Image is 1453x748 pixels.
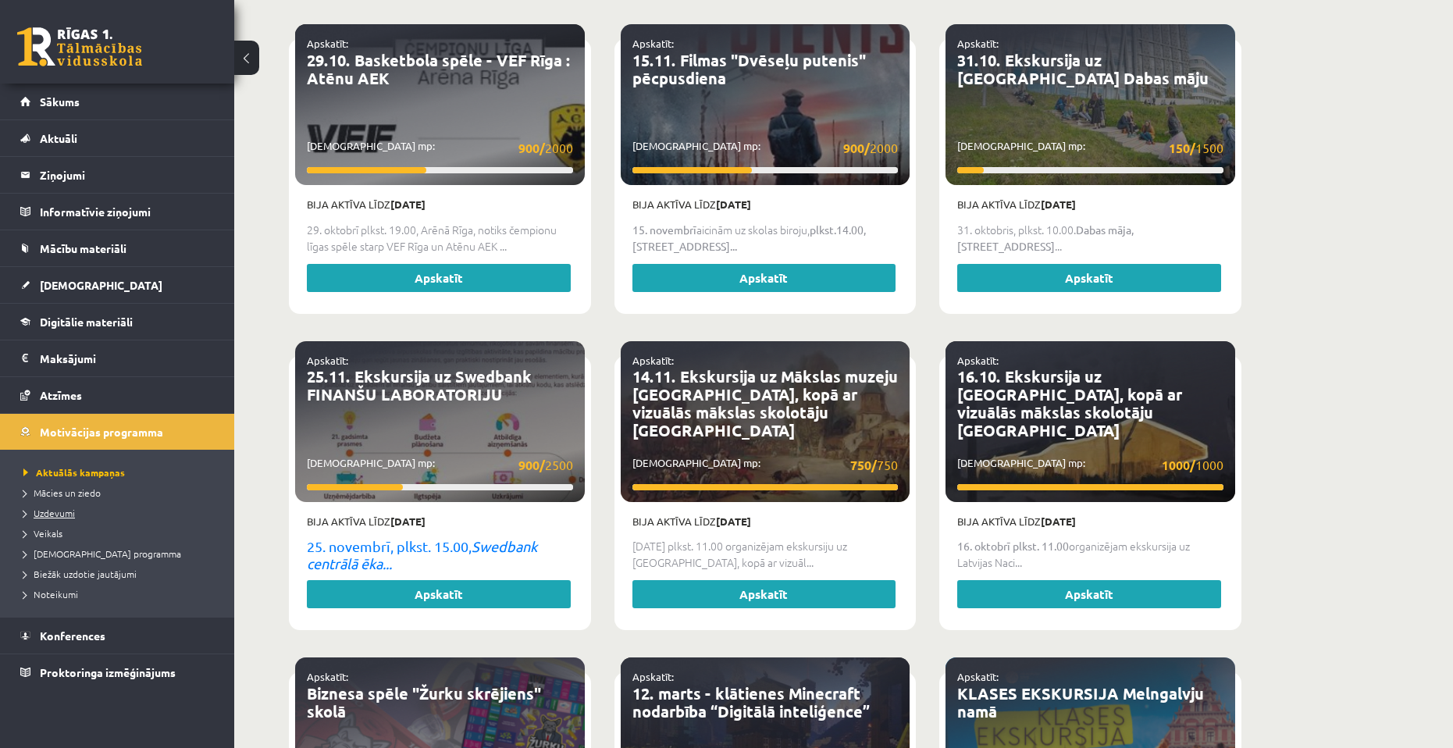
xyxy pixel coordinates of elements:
[20,377,215,413] a: Atzīmes
[307,138,573,158] p: [DEMOGRAPHIC_DATA] mp:
[632,223,696,237] strong: 15. novembrī
[632,538,899,571] p: [DATE] plkst. 11.00 organizējam ekskursiju uz [GEOGRAPHIC_DATA], kopā ar vizuāl...
[20,340,215,376] a: Maksājumi
[518,457,545,473] strong: 900/
[23,567,219,581] a: Biežāk uzdotie jautājumi
[307,538,537,572] em: Swedbank centrālā ēka...
[632,514,899,529] p: Bija aktīva līdz
[307,580,571,608] a: Apskatīt
[307,455,573,475] p: [DEMOGRAPHIC_DATA] mp:
[957,354,999,367] a: Apskatīt:
[843,138,898,158] span: 2000
[843,140,870,156] strong: 900/
[1162,457,1195,473] strong: 1000/
[957,580,1221,608] a: Apskatīt
[957,50,1209,88] a: 31.10. Ekskursija uz [GEOGRAPHIC_DATA] Dabas māju
[307,366,532,404] a: 25.11. Ekskursija uz Swedbank FINANŠU LABORATORIJU
[1169,138,1223,158] span: 1500
[307,354,348,367] a: Apskatīt:
[23,486,101,499] span: Mācies un ziedo
[20,414,215,450] a: Motivācijas programma
[23,507,75,519] span: Uzdevumi
[390,198,426,211] strong: [DATE]
[957,538,1223,571] p: organizējam ekskursija uz Latvijas Naci...
[957,264,1221,292] a: Apskatīt
[307,538,472,554] span: 25. novembrī, plkst. 15.00,
[518,140,545,156] strong: 900/
[40,241,126,255] span: Mācību materiāli
[40,315,133,329] span: Digitālie materiāli
[23,587,219,601] a: Noteikumi
[1169,140,1195,156] strong: 150/
[957,455,1223,475] p: [DEMOGRAPHIC_DATA] mp:
[632,580,896,608] a: Apskatīt
[20,157,215,193] a: Ziņojumi
[632,366,898,440] a: 14.11. Ekskursija uz Mākslas muzeju [GEOGRAPHIC_DATA], kopā ar vizuālās mākslas skolotāju [GEOGRA...
[40,94,80,109] span: Sākums
[40,388,82,402] span: Atzīmes
[1162,455,1223,475] span: 1000
[632,455,899,475] p: [DEMOGRAPHIC_DATA] mp:
[20,304,215,340] a: Digitālie materiāli
[20,654,215,690] a: Proktoringa izmēģinājums
[957,539,1069,553] strong: 16. oktobrī plkst. 11.00
[1041,198,1076,211] strong: [DATE]
[40,278,162,292] span: [DEMOGRAPHIC_DATA]
[307,37,348,50] a: Apskatīt:
[957,138,1223,158] p: [DEMOGRAPHIC_DATA] mp:
[20,267,215,303] a: [DEMOGRAPHIC_DATA]
[632,50,866,88] a: 15.11. Filmas "Dvēseļu putenis" pēcpusdiena
[957,366,1182,440] a: 16.10. Ekskursija uz [GEOGRAPHIC_DATA], kopā ar vizuālās mākslas skolotāju [GEOGRAPHIC_DATA]
[307,683,541,721] a: Biznesa spēle "Žurku skrējiens" skolā
[40,340,215,376] legend: Maksājumi
[957,514,1223,529] p: Bija aktīva līdz
[40,425,163,439] span: Motivācijas programma
[307,264,571,292] a: Apskatīt
[40,665,176,679] span: Proktoringa izmēģinājums
[40,629,105,643] span: Konferences
[632,354,674,367] a: Apskatīt:
[40,157,215,193] legend: Ziņojumi
[23,466,125,479] span: Aktuālās kampaņas
[518,138,573,158] span: 2000
[307,670,348,683] a: Apskatīt:
[307,50,571,88] a: 29.10. Basketbola spēle - VEF Rīga : Atēnu AEK
[850,455,898,475] span: 750
[20,618,215,654] a: Konferences
[40,131,77,145] span: Aktuāli
[390,515,426,528] strong: [DATE]
[23,588,78,600] span: Noteikumi
[957,197,1223,212] p: Bija aktīva līdz
[23,506,219,520] a: Uzdevumi
[632,683,870,721] a: 12. marts - klātienes Minecraft nodarbība “Digitālā inteliģence”
[20,120,215,156] a: Aktuāli
[850,457,877,473] strong: 750/
[23,547,181,560] span: [DEMOGRAPHIC_DATA] programma
[632,138,899,158] p: [DEMOGRAPHIC_DATA] mp:
[23,527,62,540] span: Veikals
[957,683,1204,721] a: KLASES EKSKURSIJA Melngalvju namā
[632,670,674,683] a: Apskatīt:
[518,455,573,475] span: 2500
[23,547,219,561] a: [DEMOGRAPHIC_DATA] programma
[632,222,899,255] p: aicinām uz skolas biroju,
[632,37,674,50] a: Apskatīt:
[23,526,219,540] a: Veikals
[716,198,751,211] strong: [DATE]
[17,27,142,66] a: Rīgas 1. Tālmācības vidusskola
[20,194,215,230] a: Informatīvie ziņojumi
[632,264,896,292] a: Apskatīt
[1041,515,1076,528] strong: [DATE]
[307,222,573,255] p: 29. oktobrī plkst. 19.00, Arēnā Rīga, notiks čempionu līgas spēle starp VEF Rīga un Atēnu AEK ...
[307,514,573,529] p: Bija aktīva līdz
[20,230,215,266] a: Mācību materiāli
[632,197,899,212] p: Bija aktīva līdz
[23,465,219,479] a: Aktuālās kampaņas
[957,37,999,50] a: Apskatīt:
[23,486,219,500] a: Mācies un ziedo
[957,222,1223,255] p: 31. oktobris, plkst. 10.00. ...
[957,670,999,683] a: Apskatīt:
[716,515,751,528] strong: [DATE]
[40,194,215,230] legend: Informatīvie ziņojumi
[307,197,573,212] p: Bija aktīva līdz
